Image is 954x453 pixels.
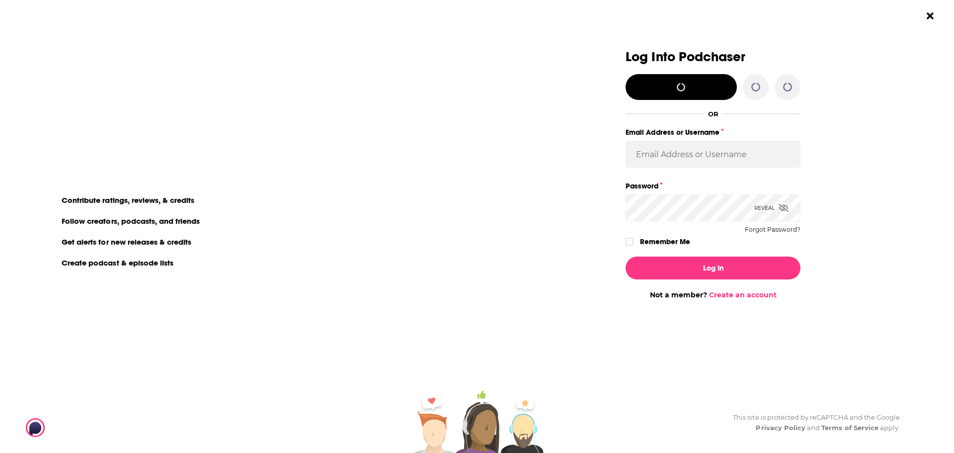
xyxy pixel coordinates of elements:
button: Log In [626,257,800,279]
h3: Log Into Podchaser [626,50,800,64]
li: On Podchaser you can: [56,176,254,185]
div: This site is protected by reCAPTCHA and the Google and apply. [725,412,900,433]
input: Email Address or Username [626,141,800,168]
a: Create an account [709,290,777,299]
label: Password [626,180,800,192]
li: Get alerts for new releases & credits [56,235,198,248]
div: OR [708,110,718,118]
a: Podchaser - Follow, Share and Rate Podcasts [26,418,113,437]
a: Terms of Service [821,424,878,432]
button: Forgot Password? [745,226,800,233]
li: Contribute ratings, reviews, & credits [56,193,202,206]
label: Email Address or Username [626,126,800,139]
a: Privacy Policy [756,424,805,432]
label: Remember Me [640,235,690,248]
img: Podchaser - Follow, Share and Rate Podcasts [26,418,121,437]
div: Reveal [754,194,789,221]
button: Close Button [921,6,940,25]
li: Create podcast & episode lists [56,256,180,269]
li: Follow creators, podcasts, and friends [56,214,207,227]
div: You need to login or register to view this page. [56,50,282,86]
div: Not a member? [626,290,800,299]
